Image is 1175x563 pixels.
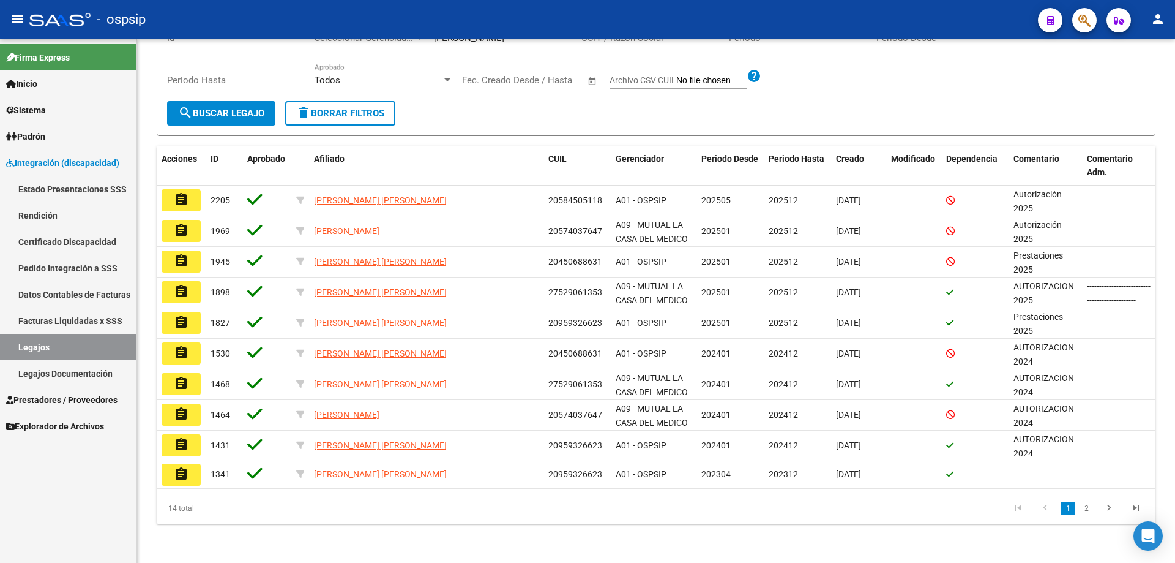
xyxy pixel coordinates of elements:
[701,226,731,236] span: 202501
[616,373,688,397] span: A09 - MUTUAL LA CASA DEL MEDICO
[769,195,798,205] span: 202512
[701,195,731,205] span: 202505
[1013,220,1062,244] span: Autorización 2025
[548,257,602,266] span: 20450688631
[162,154,197,164] span: Acciones
[543,146,611,186] datatable-header-cell: CUIL
[285,101,395,126] button: Borrar Filtros
[178,108,264,119] span: Buscar Legajo
[701,379,731,389] span: 202401
[314,226,379,236] span: [PERSON_NAME]
[891,154,935,164] span: Modificado
[548,349,602,358] span: 20450688631
[836,287,861,297] span: [DATE]
[831,146,886,186] datatable-header-cell: Creado
[1013,189,1062,213] span: Autorización 2025
[701,349,731,358] span: 202401
[1013,281,1074,305] span: AUTORIZACION 2025
[167,101,275,126] button: Buscar Legajo
[211,440,230,450] span: 1431
[836,349,861,358] span: [DATE]
[548,318,602,328] span: 20959326623
[616,404,688,428] span: A09 - MUTUAL LA CASA DEL MEDICO
[211,154,218,164] span: ID
[1034,502,1057,515] a: go to previous page
[701,287,731,297] span: 202501
[886,146,941,186] datatable-header-cell: Modificado
[174,346,188,360] mat-icon: assignment
[1079,502,1094,515] a: 2
[1087,154,1133,178] span: Comentario Adm.
[247,154,285,164] span: Aprobado
[769,349,798,358] span: 202412
[548,440,602,450] span: 20959326623
[836,226,861,236] span: [DATE]
[1009,146,1082,186] datatable-header-cell: Comentario
[242,146,291,186] datatable-header-cell: Aprobado
[769,469,798,479] span: 202312
[941,146,1009,186] datatable-header-cell: Dependencia
[157,493,354,524] div: 14 total
[296,108,384,119] span: Borrar Filtros
[747,69,761,83] mat-icon: help
[701,469,731,479] span: 202304
[836,410,861,420] span: [DATE]
[314,469,447,479] span: [PERSON_NAME] [PERSON_NAME]
[174,192,188,207] mat-icon: assignment
[1007,502,1030,515] a: go to first page
[1013,404,1074,428] span: AUTORIZACION 2024
[616,440,666,450] span: A01 - OSPSIP
[6,156,119,170] span: Integración (discapacidad)
[314,440,447,450] span: [PERSON_NAME] [PERSON_NAME]
[676,75,747,86] input: Archivo CSV CUIL
[211,287,230,297] span: 1898
[296,105,311,120] mat-icon: delete
[836,257,861,266] span: [DATE]
[696,146,764,186] datatable-header-cell: Periodo Desde
[211,410,230,420] span: 1464
[616,281,688,305] span: A09 - MUTUAL LA CASA DEL MEDICO
[523,75,582,86] input: Fecha fin
[611,146,696,186] datatable-header-cell: Gerenciador
[836,154,864,164] span: Creado
[769,226,798,236] span: 202512
[174,223,188,238] mat-icon: assignment
[1082,146,1155,186] datatable-header-cell: Comentario Adm.
[836,440,861,450] span: [DATE]
[314,154,345,164] span: Afiliado
[314,410,379,420] span: [PERSON_NAME]
[701,154,758,164] span: Periodo Desde
[6,393,117,407] span: Prestadores / Proveedores
[178,105,193,120] mat-icon: search
[769,257,798,266] span: 202512
[206,146,242,186] datatable-header-cell: ID
[769,440,798,450] span: 202412
[174,467,188,482] mat-icon: assignment
[6,104,46,117] span: Sistema
[6,51,70,64] span: Firma Express
[769,410,798,420] span: 202412
[616,349,666,358] span: A01 - OSPSIP
[174,284,188,299] mat-icon: assignment
[548,287,602,297] span: 27529061353
[610,75,676,85] span: Archivo CSV CUIL
[769,154,824,164] span: Periodo Hasta
[769,287,798,297] span: 202512
[701,257,731,266] span: 202501
[616,257,666,266] span: A01 - OSPSIP
[174,376,188,391] mat-icon: assignment
[314,349,447,358] span: [PERSON_NAME] [PERSON_NAME]
[174,407,188,421] mat-icon: assignment
[97,6,146,33] span: - ospsip
[836,379,861,389] span: [DATE]
[764,146,831,186] datatable-header-cell: Periodo Hasta
[616,469,666,479] span: A01 - OSPSIP
[211,469,230,479] span: 1341
[6,420,104,433] span: Explorador de Archivos
[1013,251,1063,274] span: Prestaciones 2025
[1059,498,1077,519] li: page 1
[174,254,188,268] mat-icon: assignment
[1097,502,1121,515] a: go to next page
[769,379,798,389] span: 202412
[548,410,602,420] span: 20574037647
